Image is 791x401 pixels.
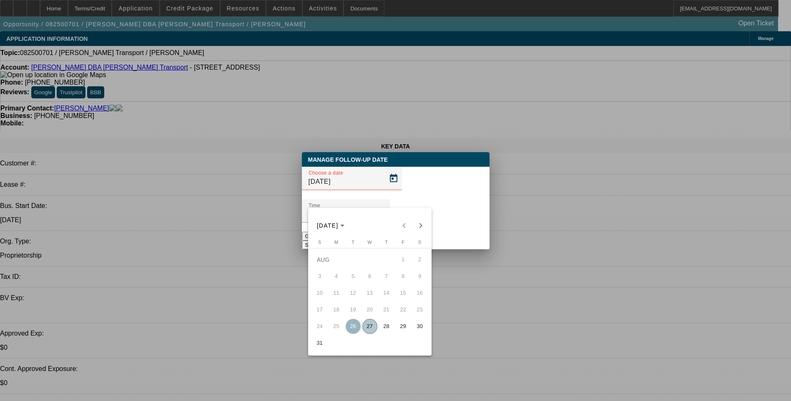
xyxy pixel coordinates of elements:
button: Choose month and year [314,218,348,233]
span: 17 [312,302,327,317]
span: F [402,240,404,245]
button: August 9, 2025 [412,268,428,285]
span: 23 [412,302,427,317]
span: S [418,240,421,245]
span: 10 [312,286,327,301]
button: August 30, 2025 [412,318,428,335]
button: August 13, 2025 [362,285,378,301]
span: 20 [362,302,377,317]
button: August 28, 2025 [378,318,395,335]
button: August 3, 2025 [311,268,328,285]
span: 27 [362,319,377,334]
button: Next month [412,217,429,234]
span: 14 [379,286,394,301]
button: August 5, 2025 [345,268,362,285]
button: August 11, 2025 [328,285,345,301]
span: 8 [396,269,411,284]
span: 25 [329,319,344,334]
span: S [318,240,321,245]
button: August 4, 2025 [328,268,345,285]
span: 28 [379,319,394,334]
span: 30 [412,319,427,334]
button: August 1, 2025 [395,251,412,268]
button: August 8, 2025 [395,268,412,285]
button: August 25, 2025 [328,318,345,335]
button: August 14, 2025 [378,285,395,301]
span: 3 [312,269,327,284]
button: August 19, 2025 [345,301,362,318]
button: August 10, 2025 [311,285,328,301]
button: August 22, 2025 [395,301,412,318]
span: W [367,240,372,245]
span: 6 [362,269,377,284]
button: August 20, 2025 [362,301,378,318]
span: 22 [396,302,411,317]
span: 21 [379,302,394,317]
span: 24 [312,319,327,334]
button: August 24, 2025 [311,318,328,335]
span: 31 [312,336,327,351]
button: August 31, 2025 [311,335,328,351]
span: 2 [412,252,427,267]
span: 26 [346,319,361,334]
button: August 15, 2025 [395,285,412,301]
button: August 29, 2025 [395,318,412,335]
span: 15 [396,286,411,301]
span: 16 [412,286,427,301]
span: 13 [362,286,377,301]
span: 5 [346,269,361,284]
span: 11 [329,286,344,301]
button: August 21, 2025 [378,301,395,318]
span: 1 [396,252,411,267]
span: 4 [329,269,344,284]
span: 18 [329,302,344,317]
span: 9 [412,269,427,284]
button: August 2, 2025 [412,251,428,268]
span: 29 [396,319,411,334]
button: August 18, 2025 [328,301,345,318]
button: August 23, 2025 [412,301,428,318]
span: 7 [379,269,394,284]
span: 12 [346,286,361,301]
button: August 26, 2025 [345,318,362,335]
button: August 27, 2025 [362,318,378,335]
span: T [385,240,388,245]
button: August 7, 2025 [378,268,395,285]
button: August 6, 2025 [362,268,378,285]
button: August 16, 2025 [412,285,428,301]
span: T [352,240,354,245]
button: August 17, 2025 [311,301,328,318]
td: AUG [311,251,395,268]
span: [DATE] [317,222,339,229]
span: M [334,240,338,245]
span: 19 [346,302,361,317]
button: August 12, 2025 [345,285,362,301]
